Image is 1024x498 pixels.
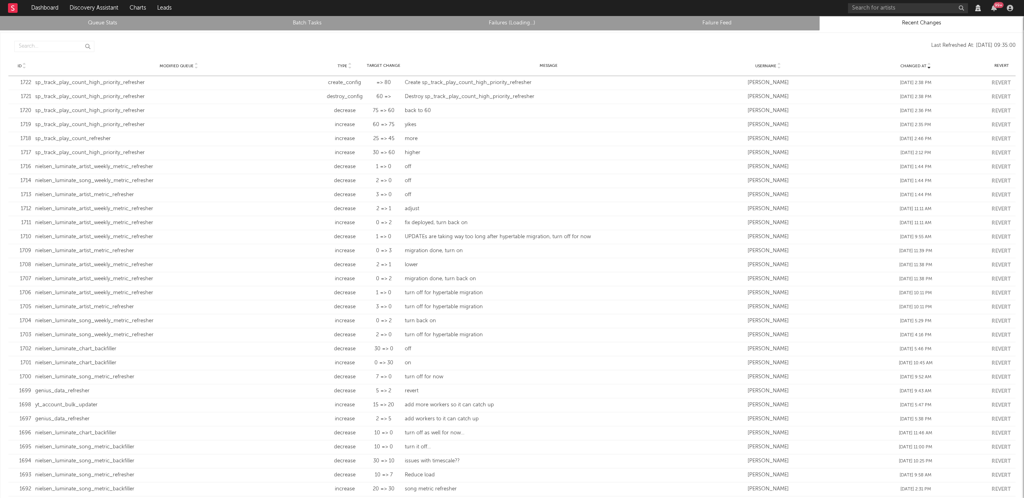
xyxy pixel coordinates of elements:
div: lower [405,261,692,269]
div: 0 => 30 [367,359,401,367]
div: [DATE] 11:38 PM [844,276,988,283]
div: decrease [327,261,363,269]
div: 1 => 0 [367,233,401,241]
div: [PERSON_NAME] [696,163,840,171]
button: Revert [992,291,1011,296]
div: 1722 [12,79,31,87]
div: 2 => 5 [367,415,401,423]
div: nielsen_luminate_chart_backfiller [35,429,323,437]
div: Reduce load [405,471,692,479]
div: 10 => 0 [367,443,401,451]
div: fix deployed, turn back on [405,219,692,227]
div: [DATE] 1:44 PM [844,178,988,185]
div: [PERSON_NAME] [696,443,840,451]
button: Revert [992,179,1011,184]
a: Failure Feed [619,18,815,28]
div: sp_track_play_count_high_priority_refresher [35,149,323,157]
div: nielsen_luminate_song_weekly_metric_refresher [35,317,323,325]
div: create_config [327,79,363,87]
button: Revert [992,193,1011,198]
div: decrease [327,163,363,171]
div: [PERSON_NAME] [696,93,840,101]
button: Revert [992,319,1011,324]
a: Queue Stats [4,18,200,28]
div: 1692 [12,485,31,493]
div: decrease [327,205,363,213]
div: off [405,345,692,353]
div: [DATE] 2:35 PM [844,122,988,129]
div: add more workers so it can catch up [405,401,692,409]
button: Revert [992,375,1011,380]
div: decrease [327,107,363,115]
div: 0 => 2 [367,219,401,227]
div: turn off for hypertable migration [405,331,692,339]
div: decrease [327,289,363,297]
button: Revert [992,473,1011,478]
button: Revert [992,277,1011,282]
div: [DATE] 9:55 AM [844,234,988,241]
div: increase [327,219,363,227]
div: [DATE] 9:52 AM [844,374,988,381]
div: [PERSON_NAME] [696,415,840,423]
div: decrease [327,471,363,479]
div: increase [327,317,363,325]
div: 1693 [12,471,31,479]
div: 1 => 0 [367,289,401,297]
div: 1699 [12,387,31,395]
div: song metric refresher [405,485,692,493]
div: nielsen_luminate_song_metric_backfiller [35,485,323,493]
div: sp_track_play_count_high_priority_refresher [35,121,323,129]
button: Revert [992,207,1011,212]
div: sp_track_play_count_high_priority_refresher [35,79,323,87]
div: migration done, turn on [405,247,692,255]
div: 1694 [12,457,31,465]
div: nielsen_luminate_song_metric_backfiller [35,457,323,465]
button: Revert [992,459,1011,464]
div: turn it off... [405,443,692,451]
div: [DATE] 11:11 AM [844,206,988,213]
button: Revert [992,431,1011,436]
button: Revert [992,235,1011,240]
button: 99+ [991,5,997,11]
button: Revert [992,122,1011,128]
div: turn off for now [405,373,692,381]
div: 1707 [12,275,31,283]
div: [PERSON_NAME] [696,107,840,115]
div: [DATE] 10:25 PM [844,458,988,465]
div: [DATE] 2:38 PM [844,80,988,86]
div: [DATE] 10:11 PM [844,304,988,311]
input: Search... [14,41,94,52]
div: decrease [327,345,363,353]
div: [DATE] 2:12 PM [844,150,988,157]
div: [DATE] 5:38 PM [844,416,988,423]
div: [PERSON_NAME] [696,205,840,213]
div: 3 => 0 [367,191,401,199]
div: 30 => 60 [367,149,401,157]
span: ID [18,64,22,68]
div: [PERSON_NAME] [696,331,840,339]
div: 1705 [12,303,31,311]
div: [PERSON_NAME] [696,471,840,479]
div: [PERSON_NAME] [696,121,840,129]
div: Destroy sp_track_play_count_high_priority_refresher [405,93,692,101]
div: [DATE] 2:38 PM [844,94,988,100]
button: Revert [992,108,1011,114]
div: 1702 [12,345,31,353]
div: decrease [327,429,363,437]
div: add workers to it can catch up [405,415,692,423]
button: Revert [992,80,1011,86]
div: 60 => [367,93,401,101]
button: Revert [992,263,1011,268]
div: 30 => 0 [367,345,401,353]
div: => 80 [367,79,401,87]
div: issues with timescale?? [405,457,692,465]
div: 5 => 2 [367,387,401,395]
div: [DATE] 11:00 PM [844,444,988,451]
div: yikes [405,121,692,129]
div: [PERSON_NAME] [696,275,840,283]
div: 3 => 0 [367,303,401,311]
button: Revert [992,403,1011,408]
div: 1706 [12,289,31,297]
div: decrease [327,373,363,381]
div: [DATE] 11:11 AM [844,220,988,227]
